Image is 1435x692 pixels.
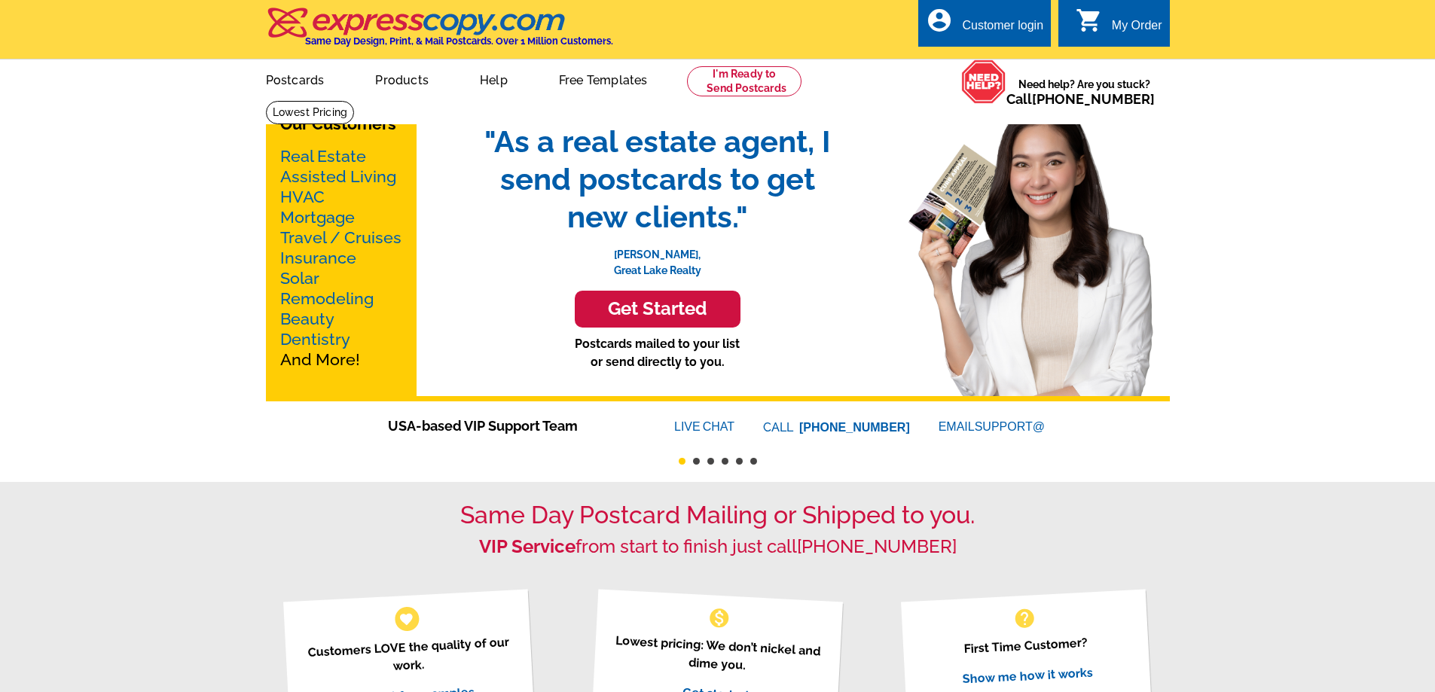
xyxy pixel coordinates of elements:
[707,458,714,465] button: 3 of 6
[594,298,722,320] h3: Get Started
[280,167,396,186] a: Assisted Living
[266,536,1170,558] h2: from start to finish just call
[469,291,846,328] a: Get Started
[280,147,366,166] a: Real Estate
[1112,19,1162,40] div: My Order
[1006,77,1162,107] span: Need help? Are you stuck?
[351,61,453,96] a: Products
[280,228,401,247] a: Travel / Cruises
[674,420,734,433] a: LIVECHAT
[920,631,1132,660] p: First Time Customer?
[280,330,350,349] a: Dentistry
[1032,91,1155,107] a: [PHONE_NUMBER]
[674,418,703,436] font: LIVE
[266,501,1170,529] h1: Same Day Postcard Mailing or Shipped to you.
[763,419,795,437] font: CALL
[962,665,1093,686] a: Show me how it works
[975,418,1047,436] font: SUPPORT@
[1076,17,1162,35] a: shopping_cart My Order
[736,458,743,465] button: 5 of 6
[456,61,532,96] a: Help
[926,17,1043,35] a: account_circle Customer login
[388,416,629,436] span: USA-based VIP Support Team
[1076,7,1103,34] i: shopping_cart
[535,61,672,96] a: Free Templates
[305,35,613,47] h4: Same Day Design, Print, & Mail Postcards. Over 1 Million Customers.
[280,146,402,370] p: And More!
[266,18,613,47] a: Same Day Design, Print, & Mail Postcards. Over 1 Million Customers.
[280,208,355,227] a: Mortgage
[280,289,374,308] a: Remodeling
[939,420,1047,433] a: EMAILSUPPORT@
[1012,606,1037,630] span: help
[750,458,757,465] button: 6 of 6
[469,236,846,279] p: [PERSON_NAME], Great Lake Realty
[280,248,356,267] a: Insurance
[280,187,325,206] a: HVAC
[693,458,700,465] button: 2 of 6
[280,269,319,288] a: Solar
[242,61,349,96] a: Postcards
[926,7,953,34] i: account_circle
[302,633,515,680] p: Customers LOVE the quality of our work.
[469,335,846,371] p: Postcards mailed to your list or send directly to you.
[479,535,576,557] strong: VIP Service
[707,606,731,630] span: monetization_on
[962,19,1043,40] div: Customer login
[679,458,685,465] button: 1 of 6
[469,123,846,236] span: "As a real estate agent, I send postcards to get new clients."
[398,611,414,626] span: favorite
[280,309,334,328] a: Beauty
[799,421,910,434] a: [PHONE_NUMBER]
[1006,91,1155,107] span: Call
[611,631,824,678] p: Lowest pricing: We don’t nickel and dime you.
[961,59,1006,104] img: help
[722,458,728,465] button: 4 of 6
[797,535,957,557] a: [PHONE_NUMBER]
